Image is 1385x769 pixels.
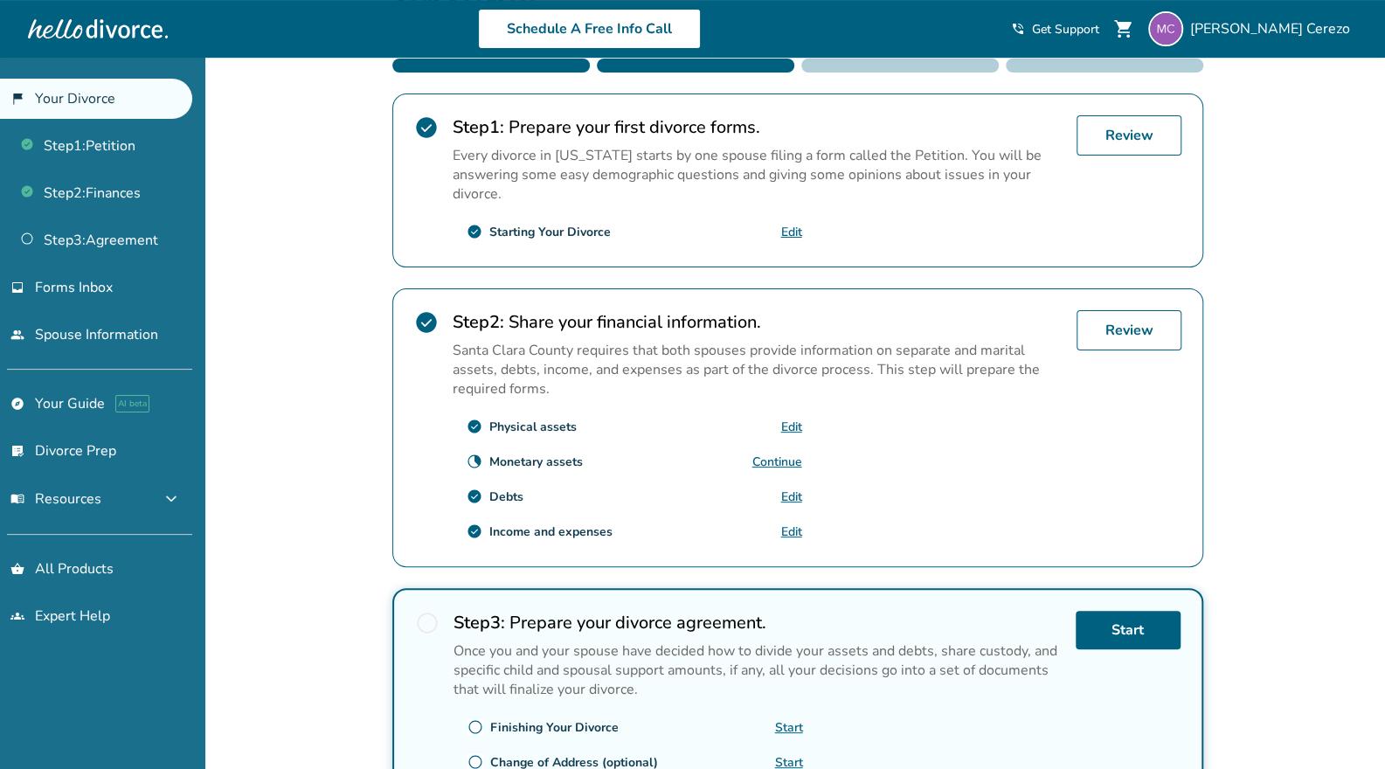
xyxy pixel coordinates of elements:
iframe: Chat Widget [1298,685,1385,769]
span: expand_more [161,488,182,509]
div: Income and expenses [489,523,613,540]
span: check_circle [467,224,482,239]
a: Start [775,719,803,736]
span: check_circle [467,523,482,539]
span: people [10,328,24,342]
h2: Share your financial information. [453,310,1063,334]
a: Edit [781,523,802,540]
p: Santa Clara County requires that both spouses provide information on separate and marital assets,... [453,341,1063,398]
h2: Prepare your divorce agreement. [454,611,1062,634]
span: radio_button_unchecked [415,611,440,635]
span: shopping_basket [10,562,24,576]
a: Edit [781,224,802,240]
div: Starting Your Divorce [489,224,611,240]
span: Resources [10,489,101,509]
span: inbox [10,281,24,294]
strong: Step 3 : [454,611,505,634]
span: clock_loader_40 [467,454,482,469]
img: mcerezogt@gmail.com [1148,11,1183,46]
a: Review [1077,115,1181,156]
div: Physical assets [489,419,577,435]
span: check_circle [414,115,439,140]
span: Get Support [1032,21,1099,38]
p: Every divorce in [US_STATE] starts by one spouse filing a form called the Petition. You will be a... [453,146,1063,204]
span: menu_book [10,492,24,506]
a: Edit [781,488,802,505]
a: phone_in_talkGet Support [1011,21,1099,38]
a: Review [1077,310,1181,350]
span: check_circle [414,310,439,335]
span: explore [10,397,24,411]
div: Finishing Your Divorce [490,719,619,736]
strong: Step 2 : [453,310,504,334]
span: AI beta [115,395,149,412]
a: Continue [752,454,802,470]
strong: Step 1 : [453,115,504,139]
span: check_circle [467,419,482,434]
span: shopping_cart [1113,18,1134,39]
div: Monetary assets [489,454,583,470]
h2: Prepare your first divorce forms. [453,115,1063,139]
a: Schedule A Free Info Call [478,9,701,49]
span: check_circle [467,488,482,504]
span: Forms Inbox [35,278,113,297]
span: [PERSON_NAME] Cerezo [1190,19,1357,38]
p: Once you and your spouse have decided how to divide your assets and debts, share custody, and spe... [454,641,1062,699]
a: Start [1076,611,1181,649]
a: Edit [781,419,802,435]
div: Debts [489,488,523,505]
span: flag_2 [10,92,24,106]
span: radio_button_unchecked [467,719,483,735]
span: groups [10,609,24,623]
span: list_alt_check [10,444,24,458]
span: phone_in_talk [1011,22,1025,36]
